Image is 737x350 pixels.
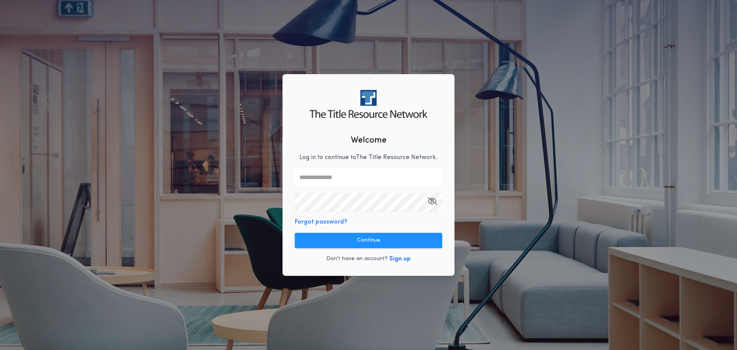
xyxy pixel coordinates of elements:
button: Sign up [389,254,411,264]
p: Log in to continue to The Title Resource Network . [299,153,438,162]
img: logo [309,90,427,118]
button: Forgot password? [295,217,347,227]
p: Don't have an account? [326,255,388,263]
button: Continue [295,233,442,248]
h2: Welcome [351,134,387,147]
